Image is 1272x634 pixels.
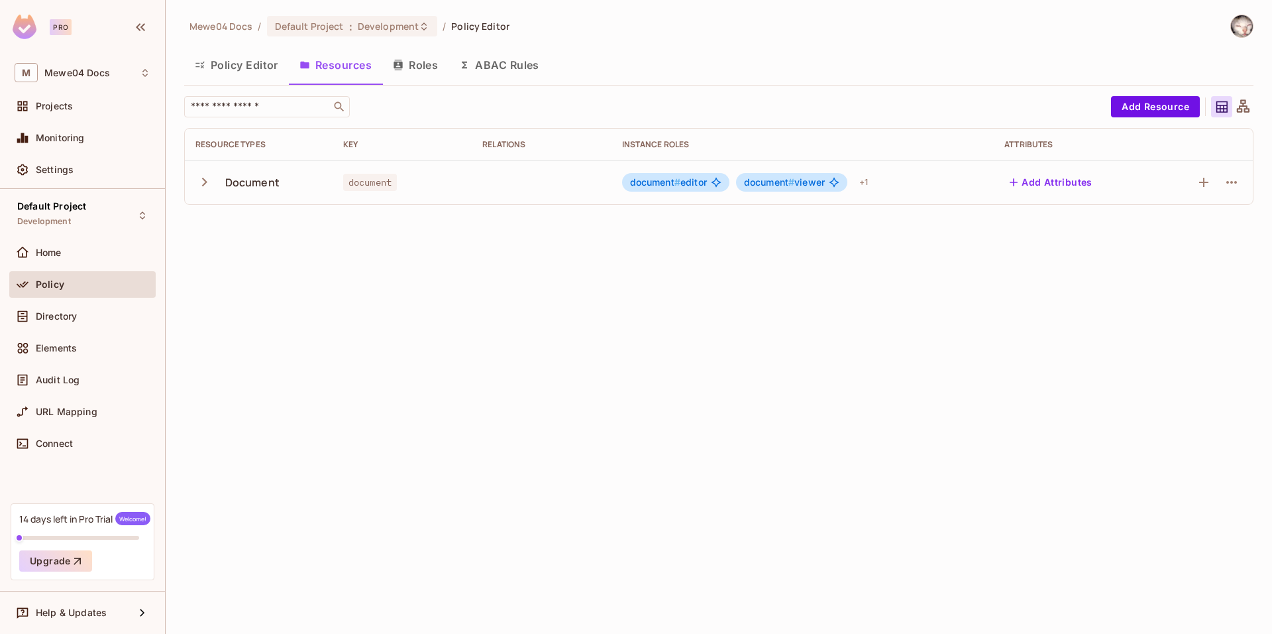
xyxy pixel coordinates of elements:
span: Projects [36,101,73,111]
span: Elements [36,343,77,353]
span: document [744,176,794,188]
button: Resources [289,48,382,82]
span: Policy [36,279,64,290]
span: M [15,63,38,82]
div: Document [225,175,280,190]
span: Home [36,247,62,258]
span: Default Project [275,20,344,32]
button: Policy Editor [184,48,289,82]
span: Default Project [17,201,86,212]
span: Settings [36,164,74,175]
span: Directory [36,311,77,322]
span: # [674,176,680,188]
span: Audit Log [36,375,79,385]
span: URL Mapping [36,407,97,417]
span: Development [17,216,71,227]
div: Key [343,139,461,150]
button: Upgrade [19,550,92,572]
span: # [788,176,794,188]
div: Attributes [1004,139,1143,150]
div: 14 days left in Pro Trial [19,512,150,525]
img: Mewe04 [1231,15,1253,37]
div: Pro [50,19,72,35]
div: + 1 [854,172,873,193]
li: / [443,20,446,32]
span: Connect [36,438,73,449]
span: Help & Updates [36,607,107,618]
span: editor [630,177,707,188]
span: the active workspace [189,20,252,32]
span: Welcome! [115,512,150,525]
div: Relations [482,139,600,150]
span: : [348,21,353,32]
span: document [343,174,397,191]
img: SReyMgAAAABJRU5ErkJggg== [13,15,36,39]
div: Resource Types [195,139,322,150]
button: ABAC Rules [449,48,550,82]
button: Roles [382,48,449,82]
span: Workspace: Mewe04 Docs [44,68,110,78]
button: Add Resource [1111,96,1200,117]
span: document [630,176,680,188]
li: / [258,20,261,32]
span: viewer [744,177,825,188]
button: Add Attributes [1004,172,1098,193]
span: Development [358,20,419,32]
span: Policy Editor [451,20,509,32]
div: Instance roles [622,139,984,150]
span: Monitoring [36,133,85,143]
